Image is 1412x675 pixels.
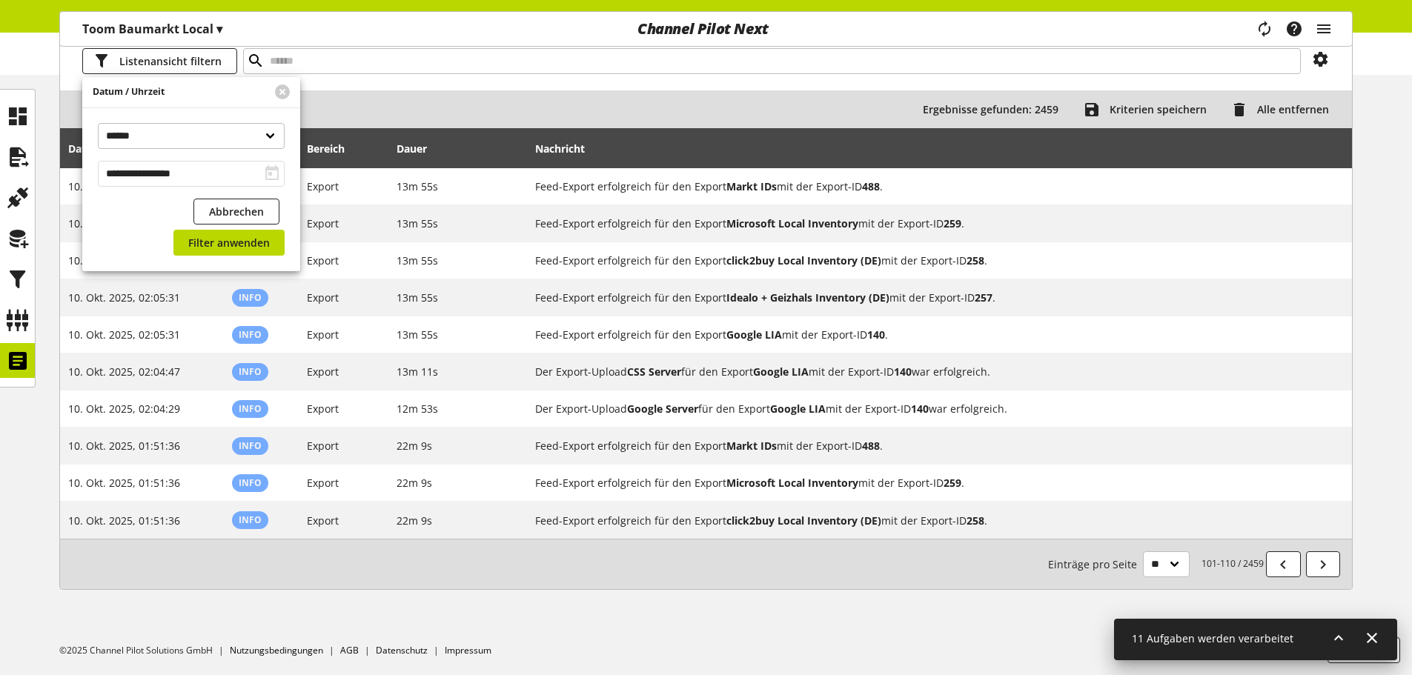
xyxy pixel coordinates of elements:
span: 13m 55s [397,179,438,193]
button: Filter anwenden [173,230,285,256]
b: Markt IDs [726,439,777,453]
b: Google Server [627,402,698,416]
b: 259 [944,476,961,490]
div: Nachricht [535,133,1345,163]
div: Bereich [307,141,359,156]
small: 101-110 / 2459 [1048,551,1264,577]
span: 10. Okt. 2025, 01:51:36 [68,476,180,490]
span: Export [307,290,339,305]
h2: Feed-Export erfolgreich für den Export click2buy Local Inventory (DE) mit der Export-ID 258. [535,513,1317,528]
span: Filter anwenden [188,235,270,250]
span: 22m 9s [397,513,432,528]
b: 258 [967,253,984,267]
h2: Der Export-Upload CSS Server für den Export Google LIA mit der Export-ID 140 war erfolgreich. [535,364,1317,379]
span: Export [307,513,339,528]
b: Google LIA [770,402,826,416]
span: 22m 9s [397,476,432,490]
span: Export [307,402,339,416]
h2: Feed-Export erfolgreich für den Export Microsoft Local Inventory mit der Export-ID 259. [535,216,1317,231]
span: ▾ [216,21,222,37]
span: 10. Okt. 2025, 02:05:31 [68,253,180,267]
h2: Feed-Export erfolgreich für den Export Idealo + Geizhals Inventory (DE) mit der Export-ID 257. [535,290,1317,305]
span: Info [239,328,262,341]
div: Datum / Uhrzeit [82,77,265,107]
b: Idealo + Geizhals Inventory (DE) [726,290,889,305]
span: 13m 55s [397,290,438,305]
span: 10. Okt. 2025, 01:51:36 [68,439,180,453]
span: Export [307,327,339,342]
span: Info [239,365,262,378]
h2: Feed-Export erfolgreich für den Export Microsoft Local Inventory mit der Export-ID 259. [535,475,1317,491]
span: Ergebnisse gefunden: 2459 [923,102,1058,117]
span: 10. Okt. 2025, 02:05:31 [68,327,180,342]
span: Info [239,439,262,452]
span: Kriterien speichern [1110,102,1207,117]
a: Nutzungsbedingungen [230,644,323,656]
span: Export [307,476,339,490]
b: click2buy Local Inventory (DE) [726,513,881,528]
span: 12m 53s [397,402,438,416]
h2: Feed-Export erfolgreich für den Export Markt IDs mit der Export-ID 488. [535,179,1317,194]
span: Export [307,439,339,453]
b: Microsoft Local Inventory [726,476,858,490]
p: Toom Baumarkt Local [82,20,222,38]
li: ©2025 Channel Pilot Solutions GmbH [59,644,230,657]
b: CSS Server [627,365,681,379]
span: Alle entfernen [1257,102,1329,117]
span: 13m 55s [397,216,438,230]
b: Google LIA [753,365,809,379]
span: 10. Okt. 2025, 02:04:47 [68,365,180,379]
b: 259 [944,216,961,230]
b: 257 [975,290,992,305]
a: AGB [340,644,359,656]
h2: Feed-Export erfolgreich für den Export Markt IDs mit der Export-ID 488. [535,438,1317,453]
span: 13m 55s [397,327,438,342]
b: 140 [867,327,885,342]
span: 22m 9s [397,439,432,453]
div: Dauer [397,141,442,156]
span: 11 Aufgaben werden verarbeitet [1132,631,1293,645]
b: 140 [911,402,929,416]
span: Info [239,291,262,304]
b: 140 [894,365,912,379]
div: Datum / Uhrzeit [68,141,166,156]
b: click2buy Local Inventory (DE) [726,253,881,267]
h2: Feed-Export erfolgreich für den Export click2buy Local Inventory (DE) mit der Export-ID 258. [535,253,1317,268]
b: 258 [967,513,984,528]
span: Export [307,253,339,267]
span: 10. Okt. 2025, 02:05:31 [68,216,180,230]
span: Export [307,365,339,379]
span: Abbrechen [209,204,264,219]
button: Abbrechen [193,199,279,225]
span: Export [307,179,339,193]
a: Impressum [445,644,491,656]
span: 13m 55s [397,253,438,267]
span: Einträge pro Seite [1048,556,1143,572]
span: Info [239,476,262,489]
span: Listenansicht filtern [119,53,222,69]
span: Info [239,402,262,415]
span: Info [239,513,262,526]
span: 10. Okt. 2025, 02:05:31 [68,290,180,305]
b: Google LIA [726,327,782,342]
h2: Feed-Export erfolgreich für den Export Google LIA mit der Export-ID 140. [535,327,1317,342]
span: Export [307,216,339,230]
span: 10. Okt. 2025, 02:04:29 [68,402,180,416]
b: 488 [862,179,880,193]
b: Microsoft Local Inventory [726,216,858,230]
a: Datenschutz [376,644,428,656]
span: 13m 11s [397,365,438,379]
button: Listenansicht filtern [82,48,237,74]
b: Markt IDs [726,179,777,193]
button: Kriterien speichern [1078,96,1221,122]
b: 488 [862,439,880,453]
h2: Der Export-Upload Google Server für den Export Google LIA mit der Export-ID 140 war erfolgreich. [535,401,1317,416]
nav: main navigation [59,11,1353,47]
span: 10. Okt. 2025, 02:05:31 [68,179,180,193]
button: Alle entfernen [1226,96,1343,122]
span: 10. Okt. 2025, 01:51:36 [68,513,180,528]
